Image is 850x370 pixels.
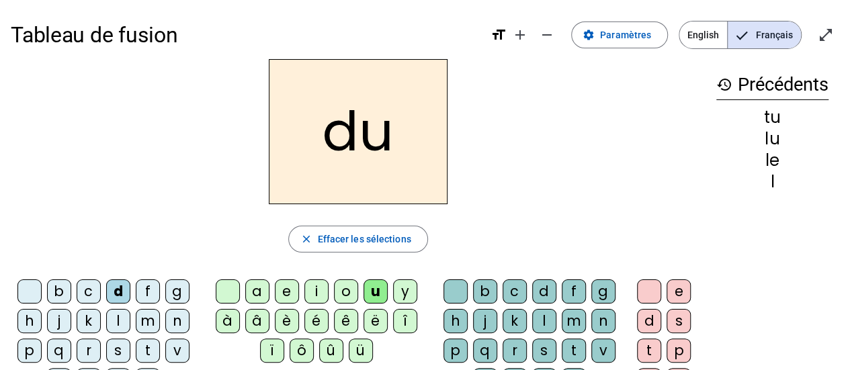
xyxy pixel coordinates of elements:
span: Français [728,21,801,48]
div: q [473,338,497,363]
div: p [17,338,42,363]
div: û [319,338,343,363]
div: g [591,279,615,304]
mat-icon: remove [539,27,555,43]
div: f [562,279,586,304]
div: n [591,309,615,333]
button: Paramètres [571,21,668,48]
div: r [503,338,527,363]
h2: du [269,59,448,204]
div: c [77,279,101,304]
span: English [679,21,727,48]
div: p [667,338,691,363]
div: ë [364,309,388,333]
mat-button-toggle-group: Language selection [679,21,802,49]
div: e [667,279,691,304]
div: l [532,309,556,333]
div: t [136,338,160,363]
div: n [165,309,189,333]
div: m [562,309,586,333]
div: q [47,338,71,363]
div: d [106,279,130,304]
div: l [106,309,130,333]
span: Effacer les sélections [317,231,411,247]
div: b [47,279,71,304]
mat-icon: close [300,233,312,245]
div: o [334,279,358,304]
div: s [532,338,556,363]
div: g [165,279,189,304]
div: s [667,309,691,333]
div: e [275,279,299,304]
div: j [47,309,71,333]
div: c [503,279,527,304]
button: Diminuer la taille de la police [534,21,560,48]
div: l [716,174,828,190]
div: d [637,309,661,333]
div: i [304,279,329,304]
div: à [216,309,240,333]
button: Effacer les sélections [288,226,427,252]
div: a [245,279,269,304]
div: u [364,279,388,304]
div: é [304,309,329,333]
div: tu [716,109,828,126]
button: Augmenter la taille de la police [507,21,534,48]
mat-icon: settings [583,29,595,41]
div: ï [260,338,284,363]
mat-icon: add [512,27,528,43]
div: f [136,279,160,304]
div: h [443,309,468,333]
button: Entrer en plein écran [812,21,839,48]
mat-icon: format_size [491,27,507,43]
div: s [106,338,130,363]
div: j [473,309,497,333]
div: î [393,309,417,333]
div: v [591,338,615,363]
div: ü [349,338,373,363]
div: è [275,309,299,333]
div: lu [716,131,828,147]
div: le [716,152,828,169]
h1: Tableau de fusion [11,13,480,56]
div: y [393,279,417,304]
div: p [443,338,468,363]
div: h [17,309,42,333]
div: â [245,309,269,333]
div: ê [334,309,358,333]
div: d [532,279,556,304]
span: Paramètres [600,27,651,43]
div: ô [290,338,314,363]
div: m [136,309,160,333]
div: r [77,338,101,363]
div: k [77,309,101,333]
div: t [637,338,661,363]
div: b [473,279,497,304]
div: t [562,338,586,363]
mat-icon: history [716,77,732,93]
div: k [503,309,527,333]
mat-icon: open_in_full [818,27,834,43]
h3: Précédents [716,70,828,100]
div: v [165,338,189,363]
